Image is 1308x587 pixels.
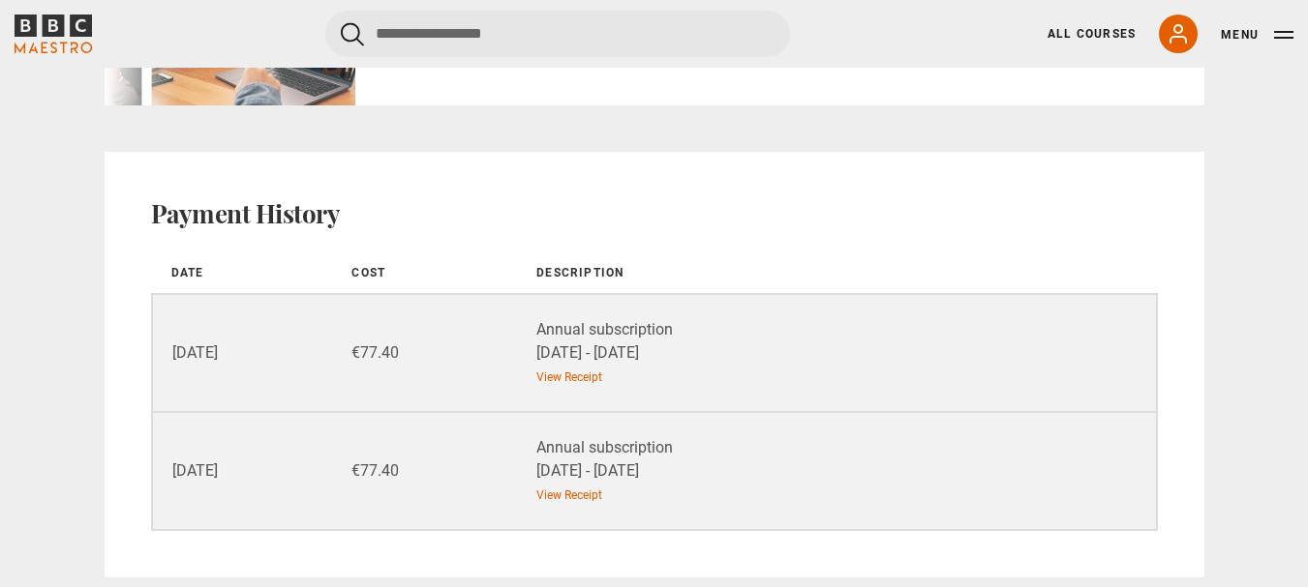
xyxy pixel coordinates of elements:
[1048,25,1136,43] a: All Courses
[536,486,602,504] a: View Receipt
[152,252,333,294] th: Date
[151,198,1158,229] h2: Payment History
[536,368,602,386] a: View Receipt
[536,318,1154,365] div: Annual subscription [DATE] - [DATE]
[15,15,92,53] svg: BBC Maestro
[152,294,333,412] td: [DATE]
[536,436,1154,483] div: Annual subscription [DATE] - [DATE]
[325,11,790,57] input: Search
[332,252,513,294] th: Cost
[332,294,513,412] td: €77.40
[341,22,364,46] button: Submit the search query
[513,252,1156,294] th: Description
[1221,25,1293,44] button: Toggle navigation
[152,412,333,530] td: [DATE]
[332,412,513,530] td: €77.40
